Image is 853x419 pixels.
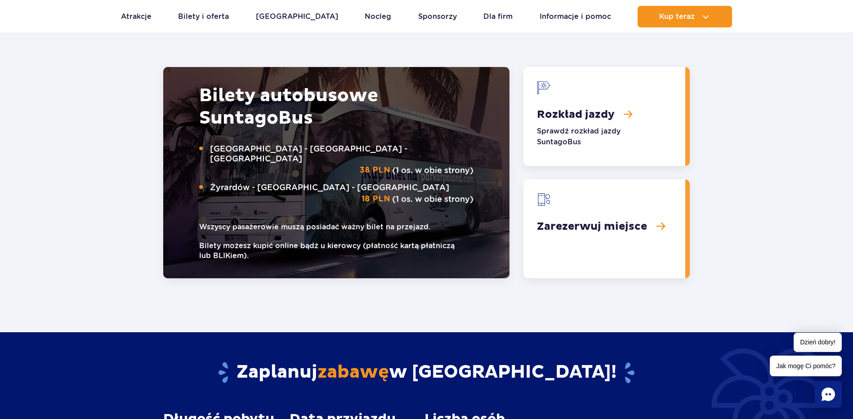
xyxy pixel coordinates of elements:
[362,194,390,204] strong: 18 PLN
[659,13,695,21] span: Kup teraz
[540,6,611,27] a: Informacje i pomoc
[199,241,473,261] small: Bilety możesz kupić online bądź u kierowcy (płatność kartą płatniczą lub BLIKiem).
[199,107,278,129] span: Suntago
[256,6,338,27] a: [GEOGRAPHIC_DATA]
[178,6,229,27] a: Bilety i oferta
[199,183,473,204] p: (1 os. w obie strony)
[163,361,690,384] h2: Zaplanuj w [GEOGRAPHIC_DATA]!
[317,361,389,383] span: zabawę
[794,333,842,352] span: Dzień dobry!
[210,144,473,164] span: [GEOGRAPHIC_DATA] - [GEOGRAPHIC_DATA] - [GEOGRAPHIC_DATA]
[483,6,513,27] a: Dla firm
[199,222,473,232] small: Wszyscy pasażerowie muszą posiadać ważny bilet na przejazd.
[360,165,390,175] strong: 38 PLN
[770,356,842,376] span: Jak mogę Ci pomóc?
[523,67,685,166] a: Rozkład jazdy
[815,381,842,408] div: Chat
[121,6,152,27] a: Atrakcje
[638,6,732,27] button: Kup teraz
[365,6,391,27] a: Nocleg
[199,85,473,129] h2: Bilety autobusowe Bus
[523,179,685,278] a: Zarezerwuj miejsce
[199,144,473,175] p: (1 os. w obie strony)
[418,6,457,27] a: Sponsorzy
[210,183,473,192] span: Żyrardów - [GEOGRAPHIC_DATA] - [GEOGRAPHIC_DATA]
